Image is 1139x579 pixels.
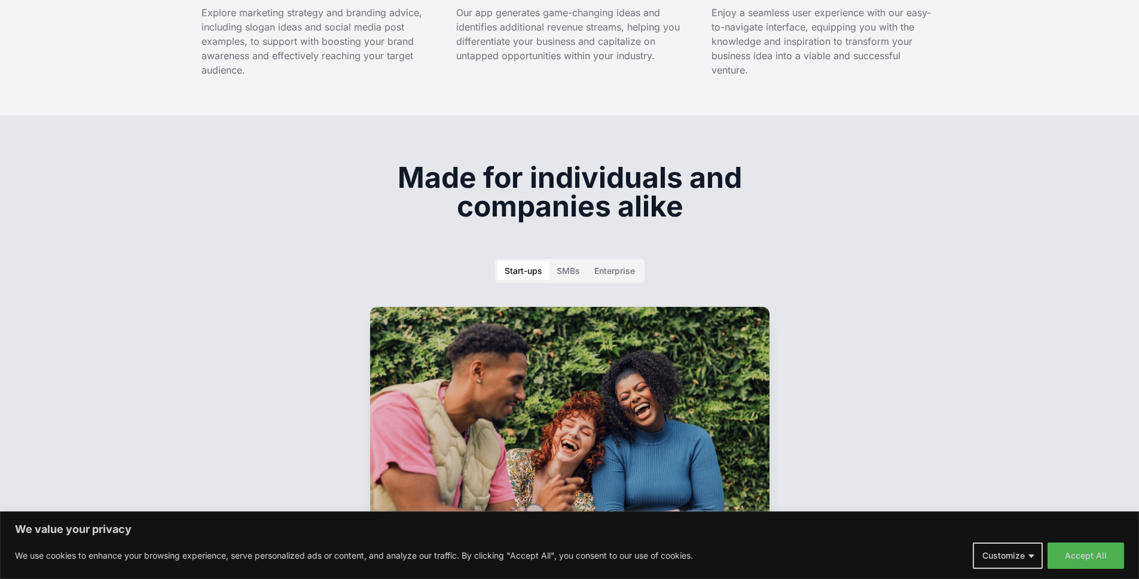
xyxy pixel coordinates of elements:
[1048,543,1124,569] button: Accept All
[456,5,683,63] p: Our app generates game-changing ideas and identifies additional revenue streams, helping you diff...
[201,5,428,77] p: Explore marketing strategy and branding advice, including slogan ideas and social media post exam...
[505,265,542,277] div: Start-ups
[594,265,635,277] div: Enterprise
[370,307,769,560] img: For entrepreneurs
[557,265,580,277] div: SMBs
[15,548,693,563] p: We use cookies to enhance your browsing experience, serve personalized ads or content, and analyz...
[973,543,1043,569] button: Customize
[15,522,1124,537] p: We value your privacy
[712,5,938,77] p: Enjoy a seamless user experience with our easy-to-navigate interface, equipping you with the know...
[340,163,799,221] h2: Made for individuals and companies alike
